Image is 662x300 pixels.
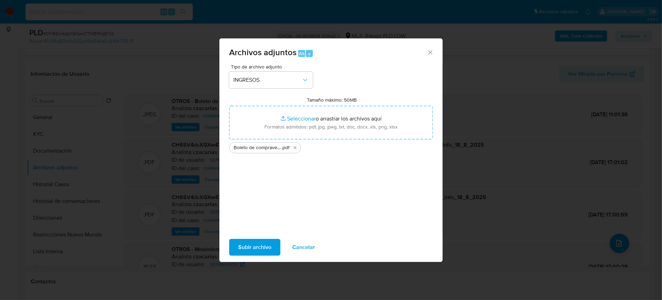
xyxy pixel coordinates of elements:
span: a [308,50,310,57]
button: INGRESOS [229,72,313,88]
span: Tipo de archivo adjunto [231,64,315,69]
span: Archivos adjuntos [229,46,296,58]
span: Subir archivo [238,240,271,255]
button: Subir archivo [229,239,280,256]
label: Tamaño máximo: 50MB [307,97,357,103]
button: Eliminar Boleto de compraventa mayo 25 - Donato Tortora.pdf [291,144,299,152]
span: INGRESOS [233,76,302,83]
button: Cancelar [283,239,324,256]
span: Alt [299,50,304,57]
ul: Archivos seleccionados [229,139,433,153]
span: .pdf [281,144,289,151]
span: Cancelar [292,240,315,255]
span: Boleto de compraventa [DATE] - [PERSON_NAME] [234,144,281,151]
button: Cerrar [427,49,433,55]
